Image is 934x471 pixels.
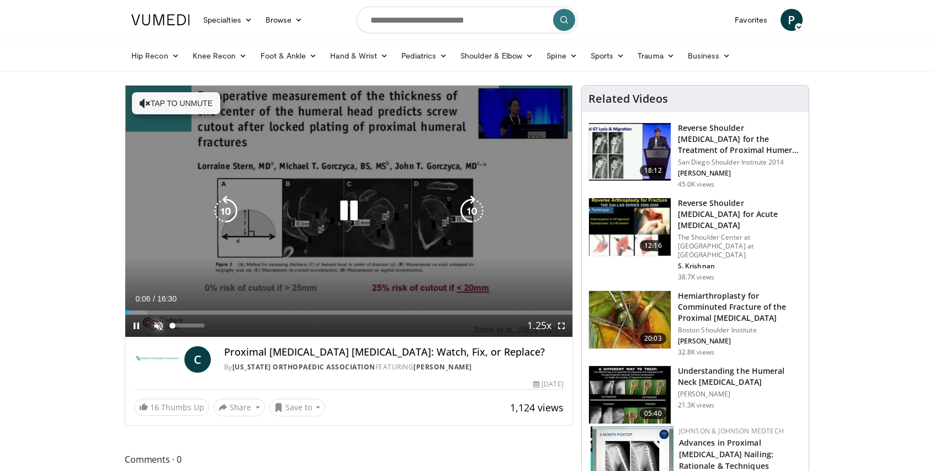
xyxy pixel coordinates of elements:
[640,240,666,251] span: 12:16
[134,346,180,373] img: California Orthopaedic Association
[528,315,550,337] button: Playback Rate
[157,294,177,303] span: 16:30
[640,165,666,176] span: 18:12
[150,402,159,412] span: 16
[678,290,802,324] h3: Hemiarthroplasty for Comminuted Fracture of the Proximal [MEDICAL_DATA]
[681,45,737,67] a: Business
[413,362,472,372] a: [PERSON_NAME]
[269,399,326,416] button: Save to
[125,45,186,67] a: Hip Recon
[540,45,583,67] a: Spine
[678,390,802,399] p: [PERSON_NAME]
[678,158,802,167] p: San Diego Shoulder Institute 2014
[678,169,802,178] p: [PERSON_NAME]
[588,290,802,357] a: 20:03 Hemiarthroplasty for Comminuted Fracture of the Proximal [MEDICAL_DATA] Boston Shoulder Ins...
[631,45,681,67] a: Trauma
[588,198,802,282] a: 12:16 Reverse Shoulder [MEDICAL_DATA] for Acute [MEDICAL_DATA] The Shoulder Center at [GEOGRAPHIC...
[781,9,803,31] a: P
[232,362,375,372] a: [US_STATE] Orthopaedic Association
[640,408,666,419] span: 05:40
[214,399,265,416] button: Share
[678,123,802,156] h3: Reverse Shoulder [MEDICAL_DATA] for the Treatment of Proximal Humeral …
[589,366,671,424] img: 458b1cc2-2c1d-4c47-a93d-754fd06d380f.150x105_q85_crop-smart_upscale.jpg
[533,379,563,389] div: [DATE]
[678,348,714,357] p: 32.8K views
[678,401,714,410] p: 21.3K views
[678,233,802,260] p: The Shoulder Center at [GEOGRAPHIC_DATA] at [GEOGRAPHIC_DATA]
[679,437,773,471] a: Advances in Proximal [MEDICAL_DATA] Nailing: Rationale & Techniques
[132,92,220,114] button: Tap to unmute
[224,362,564,372] div: By FEATURING
[678,337,802,346] p: [PERSON_NAME]
[584,45,631,67] a: Sports
[125,86,572,337] video-js: Video Player
[588,366,802,424] a: 05:40 Understanding the Humeral Neck [MEDICAL_DATA] [PERSON_NAME] 21.3K views
[125,310,572,315] div: Progress Bar
[679,426,784,436] a: Johnson & Johnson MedTech
[125,452,573,467] span: Comments 0
[728,9,774,31] a: Favorites
[678,326,802,335] p: Boston Shoulder Institute
[510,401,564,414] span: 1,124 views
[259,9,310,31] a: Browse
[678,366,802,388] h3: Understanding the Humeral Neck [MEDICAL_DATA]
[550,315,572,337] button: Fullscreen
[224,346,564,358] h4: Proximal [MEDICAL_DATA] [MEDICAL_DATA]: Watch, Fix, or Replace?
[135,294,150,303] span: 0:06
[589,198,671,256] img: butch_reverse_arthroplasty_3.png.150x105_q85_crop-smart_upscale.jpg
[254,45,324,67] a: Foot & Ankle
[589,291,671,348] img: 10442_3.png.150x105_q85_crop-smart_upscale.jpg
[678,273,714,282] p: 38.7K views
[588,92,668,105] h4: Related Videos
[357,7,577,33] input: Search topics, interventions
[131,14,190,25] img: VuMedi Logo
[172,324,204,327] div: Volume Level
[588,123,802,189] a: 18:12 Reverse Shoulder [MEDICAL_DATA] for the Treatment of Proximal Humeral … San Diego Shoulder ...
[678,262,802,271] p: S. Krishnan
[125,315,147,337] button: Pause
[678,180,714,189] p: 45.0K views
[197,9,259,31] a: Specialties
[395,45,454,67] a: Pediatrics
[184,346,211,373] a: C
[678,198,802,231] h3: Reverse Shoulder [MEDICAL_DATA] for Acute [MEDICAL_DATA]
[134,399,209,416] a: 16 Thumbs Up
[454,45,540,67] a: Shoulder & Elbow
[323,45,395,67] a: Hand & Wrist
[589,123,671,181] img: Q2xRg7exoPLTwO8X4xMDoxOjA4MTsiGN.150x105_q85_crop-smart_upscale.jpg
[186,45,254,67] a: Knee Recon
[147,315,169,337] button: Unmute
[640,333,666,344] span: 20:03
[153,294,155,303] span: /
